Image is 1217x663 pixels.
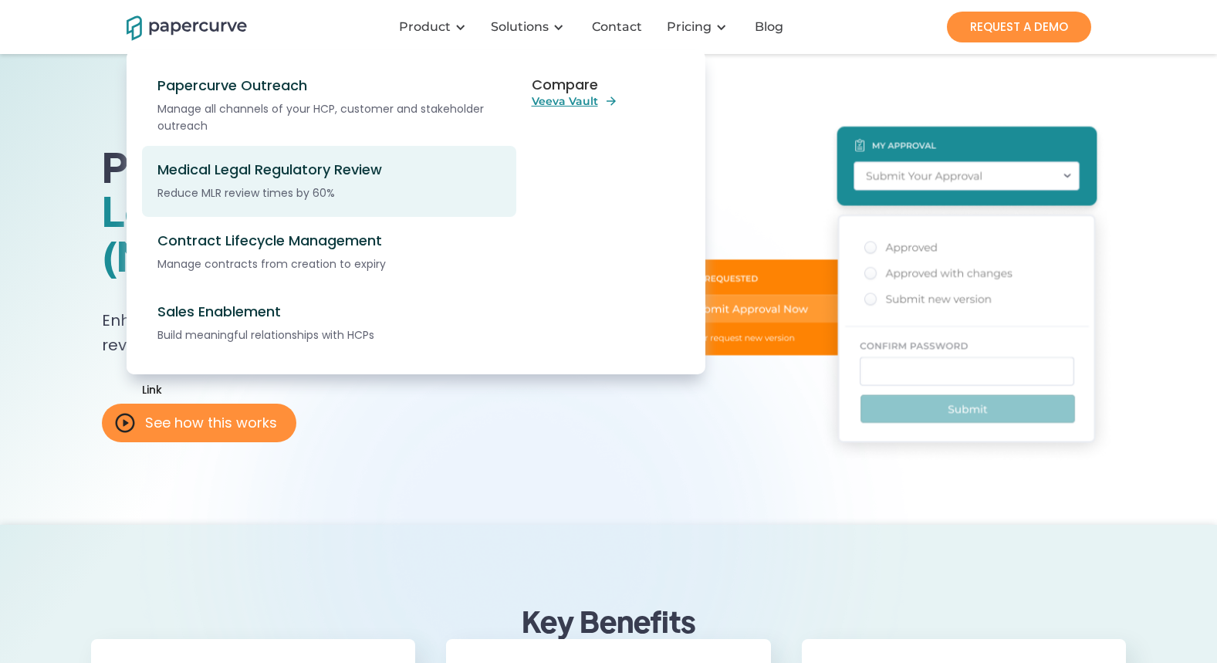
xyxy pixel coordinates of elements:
a: Contract Lifecycle ManagementManage contracts from creation to expiry [142,217,516,288]
a: Link [127,374,1091,405]
div: Medical Legal Regulatory Review [157,161,518,178]
a: Pricing [667,19,712,35]
div: Solutions [482,4,580,50]
div: Compare [532,62,627,93]
nav: Product [127,50,1091,405]
h3: Key Benefits [522,602,695,639]
div: Blog [755,19,783,35]
div: Contact [592,19,642,35]
strong: Manage all channels of your HCP, customer and stakeholder outreach [157,101,484,134]
div: Product [399,19,451,35]
a: Blog [742,19,799,35]
a: Contact [580,19,658,35]
div: Build meaningful relationships with HCPs [157,326,518,343]
p: Enhance the efficiency and compliance of your MLR reviews by 60% [102,308,526,365]
a: Sales EnablementBuild meaningful relationships with HCPs [142,288,516,359]
div: Product [390,4,482,50]
div: Pricing [658,4,742,50]
a: home [127,13,227,40]
div: Contract Lifecycle Management [157,232,518,249]
a: open lightbox [102,404,296,442]
div: Papercurve Outreach [157,77,518,94]
div: Solutions [491,19,549,35]
a: Medical Legal Regulatory ReviewReduce MLR review times by 60% [142,146,516,217]
div: Reduce MLR review times by 60% [157,184,518,201]
a: Veeva Vault [532,94,618,108]
span: Medical Legal Regulatory (MLR) [102,140,534,280]
h1: Papercurve for Review [102,144,619,277]
div: Sales Enablement [157,303,518,320]
div: See how this works [145,415,277,431]
div: Manage contracts from creation to expiry [157,255,518,272]
a: REQUEST A DEMO [947,12,1091,42]
a: Papercurve OutreachManage all channels of your HCP, customer and stakeholder outreach [142,66,516,146]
